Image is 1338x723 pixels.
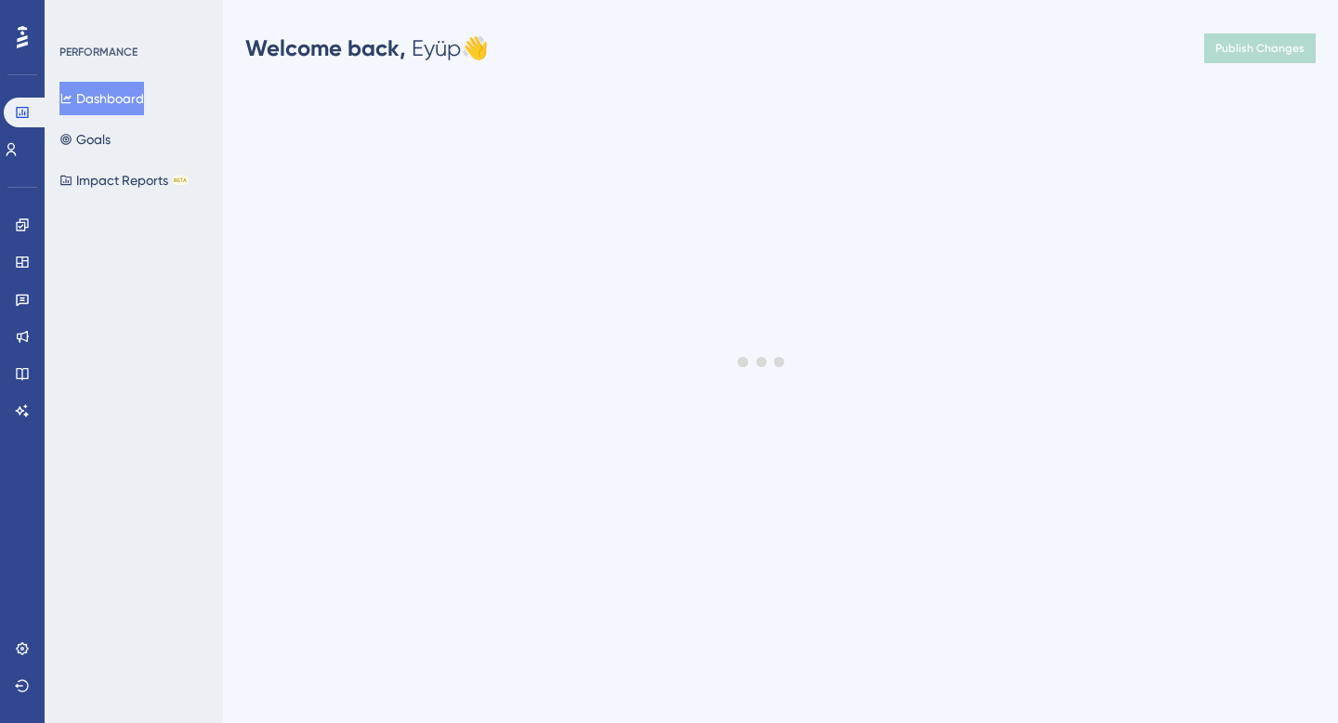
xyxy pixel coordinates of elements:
[245,33,489,63] div: Eyüp 👋
[59,164,189,197] button: Impact ReportsBETA
[59,82,144,115] button: Dashboard
[172,176,189,185] div: BETA
[59,45,138,59] div: PERFORMANCE
[1204,33,1316,63] button: Publish Changes
[1215,41,1305,56] span: Publish Changes
[59,123,111,156] button: Goals
[245,34,406,61] span: Welcome back,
